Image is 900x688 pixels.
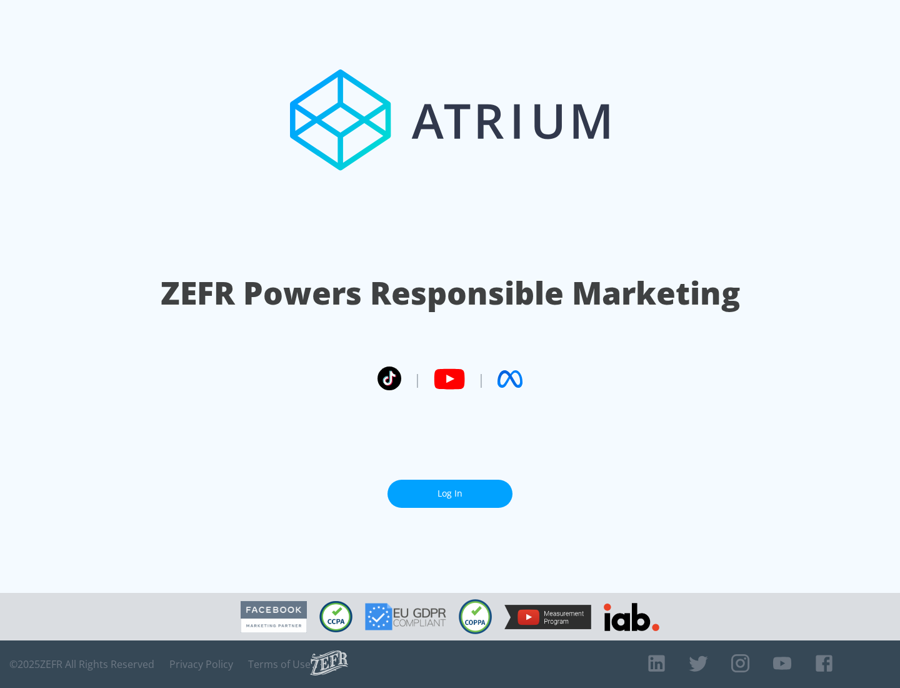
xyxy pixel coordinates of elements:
h1: ZEFR Powers Responsible Marketing [161,271,740,315]
img: CCPA Compliant [319,601,352,632]
img: GDPR Compliant [365,603,446,630]
img: Facebook Marketing Partner [241,601,307,633]
img: YouTube Measurement Program [504,605,591,629]
span: | [477,370,485,388]
a: Log In [387,480,512,508]
img: IAB [604,603,659,631]
span: | [414,370,421,388]
a: Privacy Policy [169,658,233,670]
span: © 2025 ZEFR All Rights Reserved [9,658,154,670]
a: Terms of Use [248,658,311,670]
img: COPPA Compliant [459,599,492,634]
